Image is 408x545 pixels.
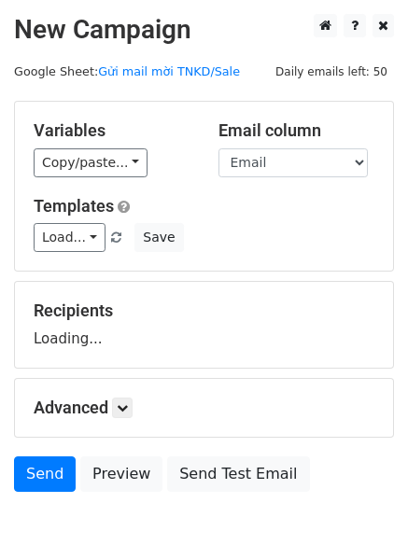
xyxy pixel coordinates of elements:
button: Save [134,223,183,252]
a: Send Test Email [167,456,309,492]
h5: Email column [218,120,375,141]
a: Preview [80,456,162,492]
a: Load... [34,223,106,252]
a: Daily emails left: 50 [269,64,394,78]
h2: New Campaign [14,14,394,46]
div: Loading... [34,300,374,349]
a: Templates [34,196,114,216]
h5: Variables [34,120,190,141]
h5: Advanced [34,398,374,418]
small: Google Sheet: [14,64,240,78]
span: Daily emails left: 50 [269,62,394,82]
a: Copy/paste... [34,148,148,177]
h5: Recipients [34,300,374,321]
a: Send [14,456,76,492]
a: Gửi mail mời TNKD/Sale [98,64,240,78]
